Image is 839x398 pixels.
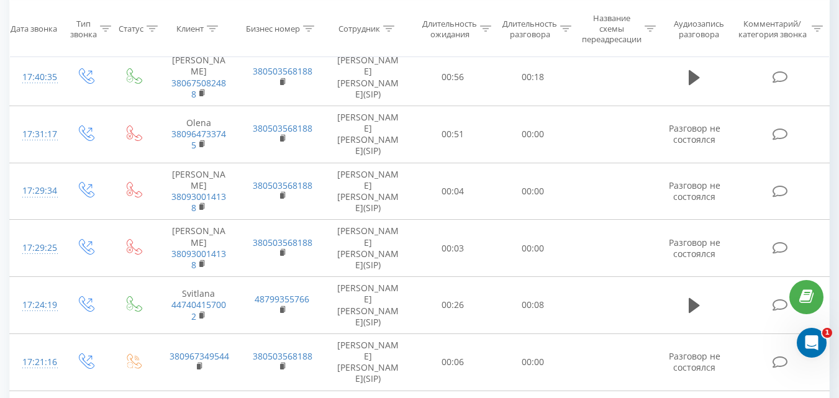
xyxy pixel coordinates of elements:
td: Olena [157,106,240,163]
div: 17:31:17 [22,122,48,147]
div: Дата звонка [11,24,57,34]
div: Аудиозапись разговора [668,18,730,39]
div: Комментарий/категория звонка [736,18,809,39]
a: 380503568188 [253,65,312,77]
td: 00:56 [413,49,493,106]
a: 380964733745 [171,128,226,151]
td: [PERSON_NAME] [PERSON_NAME](SIP) [324,220,413,277]
td: 00:26 [413,277,493,334]
a: 380967349544 [170,350,229,362]
a: 447404157002 [171,299,226,322]
div: Сотрудник [338,24,380,34]
td: [PERSON_NAME] [PERSON_NAME](SIP) [324,49,413,106]
div: Название схемы переадресации [582,13,642,45]
a: 380503568188 [253,350,312,362]
a: 380930014138 [171,191,226,214]
td: 00:18 [493,49,573,106]
td: [PERSON_NAME] [PERSON_NAME](SIP) [324,106,413,163]
a: 380930014138 [171,248,226,271]
td: 00:08 [493,277,573,334]
div: 17:29:34 [22,179,48,203]
span: Разговор не состоялся [669,237,720,260]
td: [PERSON_NAME] [PERSON_NAME](SIP) [324,163,413,220]
span: Разговор не состоялся [669,122,720,145]
td: [PERSON_NAME] [157,220,240,277]
span: Разговор не состоялся [669,350,720,373]
div: Статус [119,24,143,34]
div: 17:21:16 [22,350,48,374]
td: 00:04 [413,163,493,220]
div: 17:40:35 [22,65,48,89]
div: 17:29:25 [22,236,48,260]
a: 48799355766 [255,293,309,305]
div: Клиент [176,24,204,34]
td: 00:03 [413,220,493,277]
span: 1 [822,328,832,338]
div: Длительность ожидания [422,18,477,39]
a: 380503568188 [253,122,312,134]
td: [PERSON_NAME] [PERSON_NAME](SIP) [324,277,413,334]
a: 380675082488 [171,77,226,100]
div: Тип звонка [70,18,97,39]
div: Длительность разговора [502,18,557,39]
iframe: Intercom live chat [797,328,827,358]
a: 380503568188 [253,237,312,248]
td: Svitlana [157,277,240,334]
td: 00:06 [413,333,493,391]
td: 00:00 [493,163,573,220]
td: 00:51 [413,106,493,163]
td: [PERSON_NAME] [157,49,240,106]
td: 00:00 [493,220,573,277]
div: Бизнес номер [246,24,300,34]
td: 00:00 [493,106,573,163]
div: 17:24:19 [22,293,48,317]
a: 380503568188 [253,179,312,191]
td: 00:00 [493,333,573,391]
td: [PERSON_NAME] [157,163,240,220]
td: [PERSON_NAME] [PERSON_NAME](SIP) [324,333,413,391]
span: Разговор не состоялся [669,179,720,202]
